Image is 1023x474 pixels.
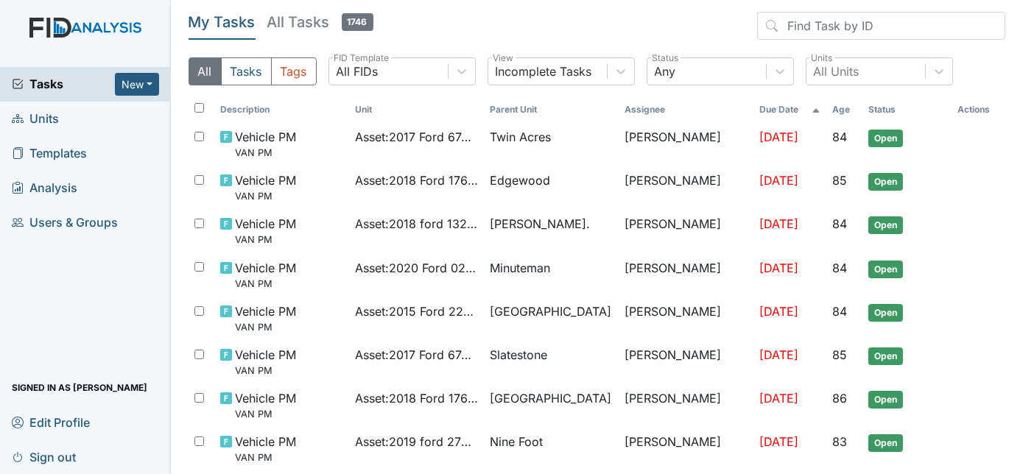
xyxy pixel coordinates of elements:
span: Edgewood [490,171,550,189]
h5: All Tasks [267,12,373,32]
div: Incomplete Tasks [496,63,592,80]
th: Actions [952,97,1005,122]
span: Templates [12,142,87,165]
span: Users & Groups [12,211,118,234]
button: All [189,57,222,85]
span: Open [868,216,903,234]
div: All FIDs [337,63,379,80]
th: Toggle SortBy [753,97,826,122]
small: VAN PM [235,364,296,378]
span: Open [868,130,903,147]
small: VAN PM [235,233,296,247]
span: Open [868,304,903,322]
th: Toggle SortBy [826,97,862,122]
span: Asset : 2018 Ford 17643 [355,171,478,189]
h5: My Tasks [189,12,256,32]
button: Tasks [221,57,272,85]
span: Analysis [12,177,77,199]
th: Assignee [619,97,753,122]
span: 84 [832,261,847,275]
span: 86 [832,391,847,406]
span: Signed in as [PERSON_NAME] [12,376,147,399]
span: 1746 [342,13,373,31]
span: Vehicle PM VAN PM [235,128,296,160]
span: Vehicle PM VAN PM [235,433,296,464]
span: Vehicle PM VAN PM [235,303,296,334]
span: 85 [832,347,847,362]
span: 84 [832,216,847,231]
span: [DATE] [759,261,798,275]
button: New [115,73,159,96]
span: Open [868,391,903,408]
div: Any [655,63,676,80]
span: Asset : 2020 Ford 02107 [355,259,478,277]
td: [PERSON_NAME] [619,383,753,427]
span: Vehicle PM VAN PM [235,389,296,421]
span: [DATE] [759,216,798,231]
th: Toggle SortBy [349,97,484,122]
span: Minuteman [490,259,550,277]
small: VAN PM [235,146,296,160]
td: [PERSON_NAME] [619,253,753,297]
span: Sign out [12,445,76,468]
span: Asset : 2018 ford 13242 [355,215,478,233]
td: [PERSON_NAME] [619,427,753,470]
span: 84 [832,304,847,319]
input: Find Task by ID [757,12,1005,40]
a: Tasks [12,75,115,93]
span: Open [868,173,903,191]
span: [PERSON_NAME]. [490,215,590,233]
span: Vehicle PM VAN PM [235,171,296,203]
small: VAN PM [235,407,296,421]
span: [DATE] [759,434,798,449]
span: [GEOGRAPHIC_DATA] [490,389,611,407]
span: [DATE] [759,130,798,144]
td: [PERSON_NAME] [619,122,753,166]
span: Asset : 2017 Ford 67436 [355,346,478,364]
span: Units [12,107,59,130]
td: [PERSON_NAME] [619,209,753,252]
span: [DATE] [759,173,798,188]
td: [PERSON_NAME] [619,297,753,340]
span: Asset : 2017 Ford 67435 [355,128,478,146]
span: Slatestone [490,346,547,364]
small: VAN PM [235,320,296,334]
span: 84 [832,130,847,144]
span: Open [868,347,903,365]
input: Toggle All Rows Selected [194,103,204,113]
span: Asset : 2018 Ford 17645 [355,389,478,407]
span: [DATE] [759,391,798,406]
div: Type filter [189,57,317,85]
div: All Units [814,63,859,80]
small: VAN PM [235,189,296,203]
span: 85 [832,173,847,188]
td: [PERSON_NAME] [619,340,753,383]
span: Nine Foot [490,433,543,450]
button: Tags [271,57,317,85]
span: [GEOGRAPHIC_DATA] [490,303,611,320]
span: Edit Profile [12,411,90,434]
th: Toggle SortBy [862,97,952,122]
span: Open [868,434,903,452]
span: [DATE] [759,347,798,362]
small: VAN PM [235,277,296,291]
span: Asset : 2019 ford 27549 [355,433,478,450]
th: Toggle SortBy [214,97,349,122]
span: [DATE] [759,304,798,319]
small: VAN PM [235,450,296,464]
span: 83 [832,434,847,449]
span: Twin Acres [490,128,551,146]
span: Vehicle PM VAN PM [235,259,296,291]
span: Open [868,261,903,278]
td: [PERSON_NAME] [619,166,753,209]
th: Toggle SortBy [484,97,619,122]
span: Asset : 2015 Ford 22364 [355,303,478,320]
span: Vehicle PM VAN PM [235,346,296,378]
span: Vehicle PM VAN PM [235,215,296,247]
